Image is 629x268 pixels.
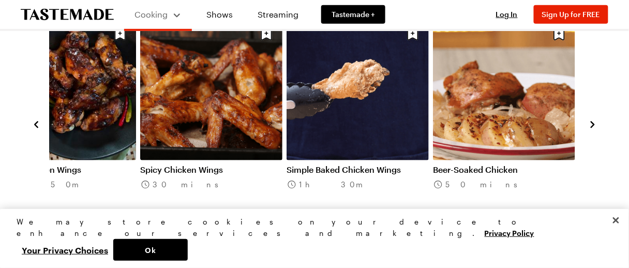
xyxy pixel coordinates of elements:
[605,209,627,232] button: Close
[140,18,287,230] div: 8 / 8
[332,9,375,20] span: Tastemade +
[542,10,600,19] span: Sign Up for FREE
[17,239,113,261] button: Your Privacy Choices
[17,216,604,239] div: We may store cookies on your device to enhance our services and marketing.
[549,24,569,44] button: Save recipe
[135,9,168,19] span: Cooking
[485,228,534,237] a: More information about your privacy, opens in a new tab
[257,24,276,44] button: Save recipe
[134,4,182,25] button: Cooking
[17,216,604,261] div: Privacy
[113,239,188,261] button: Ok
[486,9,528,20] button: Log In
[534,5,608,24] button: Sign Up for FREE
[140,165,282,175] a: Spicy Chicken Wings
[110,24,130,44] button: Save recipe
[321,5,385,24] a: Tastemade +
[433,165,575,175] a: Beer-Soaked Chicken
[403,24,423,44] button: Save recipe
[287,165,429,175] a: Simple Baked Chicken Wings
[31,118,41,130] button: navigate to previous item
[21,9,114,21] a: To Tastemade Home Page
[496,10,518,19] span: Log In
[588,118,598,130] button: navigate to next item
